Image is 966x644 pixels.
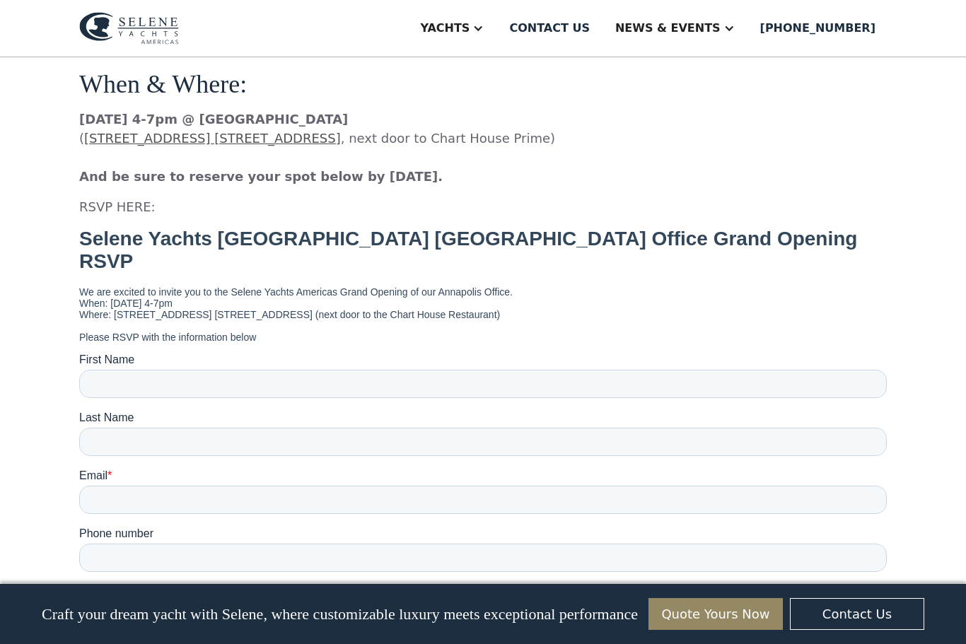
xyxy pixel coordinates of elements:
[79,197,887,216] p: RSVP HERE:
[790,598,924,630] a: Contact Us
[79,169,443,184] strong: And be sure to reserve your spot below by [DATE].
[615,20,721,37] div: News & EVENTS
[79,12,179,45] img: logo
[42,605,638,623] p: Craft your dream yacht with Selene, where customizable luxury meets exceptional performance
[760,20,875,37] div: [PHONE_NUMBER]
[79,110,887,186] p: ( , next door to Chart House Prime) ‍
[79,71,887,99] h4: When & Where:
[509,20,590,37] div: Contact us
[84,131,341,146] a: [STREET_ADDRESS] [STREET_ADDRESS]
[648,598,783,630] a: Quote Yours Now
[79,112,348,127] strong: [DATE] 4-7pm @ [GEOGRAPHIC_DATA]
[420,20,470,37] div: Yachts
